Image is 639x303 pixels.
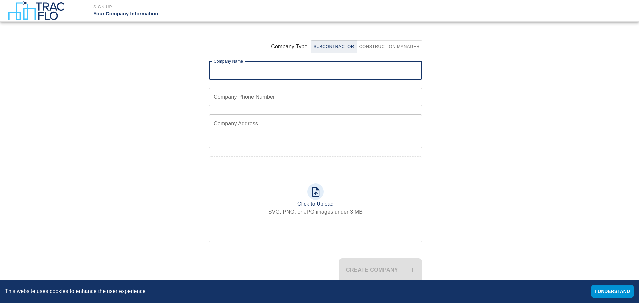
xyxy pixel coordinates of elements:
iframe: Chat Widget [606,271,639,303]
span: Company Type [271,43,307,51]
button: Accept cookies [591,285,634,298]
img: TracFlo Logo [8,1,64,20]
div: This website uses cookies to enhance the user experience [5,287,581,295]
label: Company Name [214,58,243,64]
p: Your Company Information [93,10,355,18]
button: SubcontractorCompany Type [357,40,423,53]
p: Click to Upload [297,200,334,208]
label: SVG, PNG, or JPG images under 3 MB [268,208,363,216]
button: Construction ManagerCompany Type [311,40,357,53]
p: Sign Up [93,4,355,10]
img: broken-image.jpg [618,4,631,17]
